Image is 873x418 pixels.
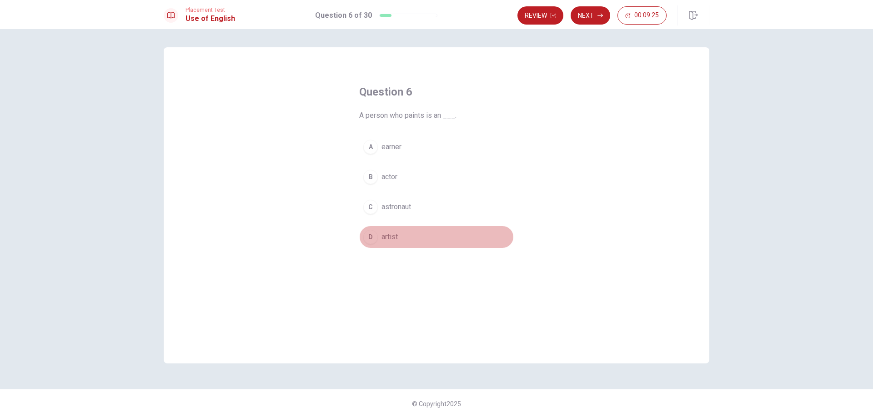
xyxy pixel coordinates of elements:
button: Next [571,6,610,25]
h1: Use of English [186,13,235,24]
span: actor [381,171,397,182]
div: B [363,170,378,184]
span: © Copyright 2025 [412,400,461,408]
button: Bactor [359,166,514,188]
button: Dartist [359,226,514,248]
span: 00:09:25 [634,12,659,19]
h4: Question 6 [359,85,514,99]
span: earner [381,141,401,152]
button: 00:09:25 [617,6,667,25]
span: astronaut [381,201,411,212]
button: Aearner [359,136,514,158]
span: artist [381,232,398,242]
h1: Question 6 of 30 [315,10,372,21]
span: Placement Test [186,7,235,13]
div: D [363,230,378,244]
button: Review [517,6,563,25]
button: Castronaut [359,196,514,218]
div: C [363,200,378,214]
span: A person who paints is an ___. [359,110,514,121]
div: A [363,140,378,154]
